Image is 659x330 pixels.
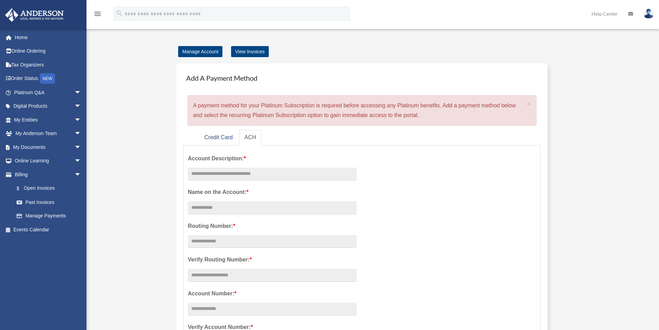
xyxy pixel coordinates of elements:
[10,181,92,196] a: $Open Invoices
[231,46,269,57] a: View Invoices
[20,184,24,193] span: $
[643,9,654,19] img: User Pic
[5,154,92,168] a: Online Learningarrow_drop_down
[188,221,357,231] label: Routing Number:
[5,86,92,99] a: Platinum Q&Aarrow_drop_down
[10,195,92,209] a: Past Invoices
[93,12,102,18] a: menu
[5,58,92,72] a: Tax Organizers
[199,130,238,145] a: Credit Card
[188,187,357,197] label: Name on the Account:
[3,8,66,22] img: Anderson Advisors Platinum Portal
[93,10,102,18] i: menu
[74,154,88,168] span: arrow_drop_down
[5,113,92,127] a: My Entitiesarrow_drop_down
[5,30,92,44] a: Home
[188,255,357,265] label: Verify Routing Number:
[188,289,357,298] label: Account Number:
[5,223,92,237] a: Events Calendar
[188,154,357,163] label: Account Description:
[74,99,88,114] span: arrow_drop_down
[5,140,92,154] a: My Documentsarrow_drop_down
[187,95,537,126] div: A payment method for your Platinum Subscription is required before accessing any Platinum benefit...
[527,100,531,108] span: ×
[5,99,92,113] a: Digital Productsarrow_drop_down
[5,127,92,141] a: My Anderson Teamarrow_drop_down
[74,168,88,182] span: arrow_drop_down
[5,44,92,58] a: Online Ordering
[74,140,88,154] span: arrow_drop_down
[239,130,262,145] a: ACH
[183,70,541,86] h4: Add A Payment Method
[74,113,88,127] span: arrow_drop_down
[10,209,88,223] a: Manage Payments
[5,72,92,86] a: Order StatusNEW
[178,46,222,57] a: Manage Account
[74,127,88,141] span: arrow_drop_down
[74,86,88,100] span: arrow_drop_down
[5,168,92,181] a: Billingarrow_drop_down
[40,73,55,84] div: NEW
[116,9,123,17] i: search
[527,100,531,107] button: Close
